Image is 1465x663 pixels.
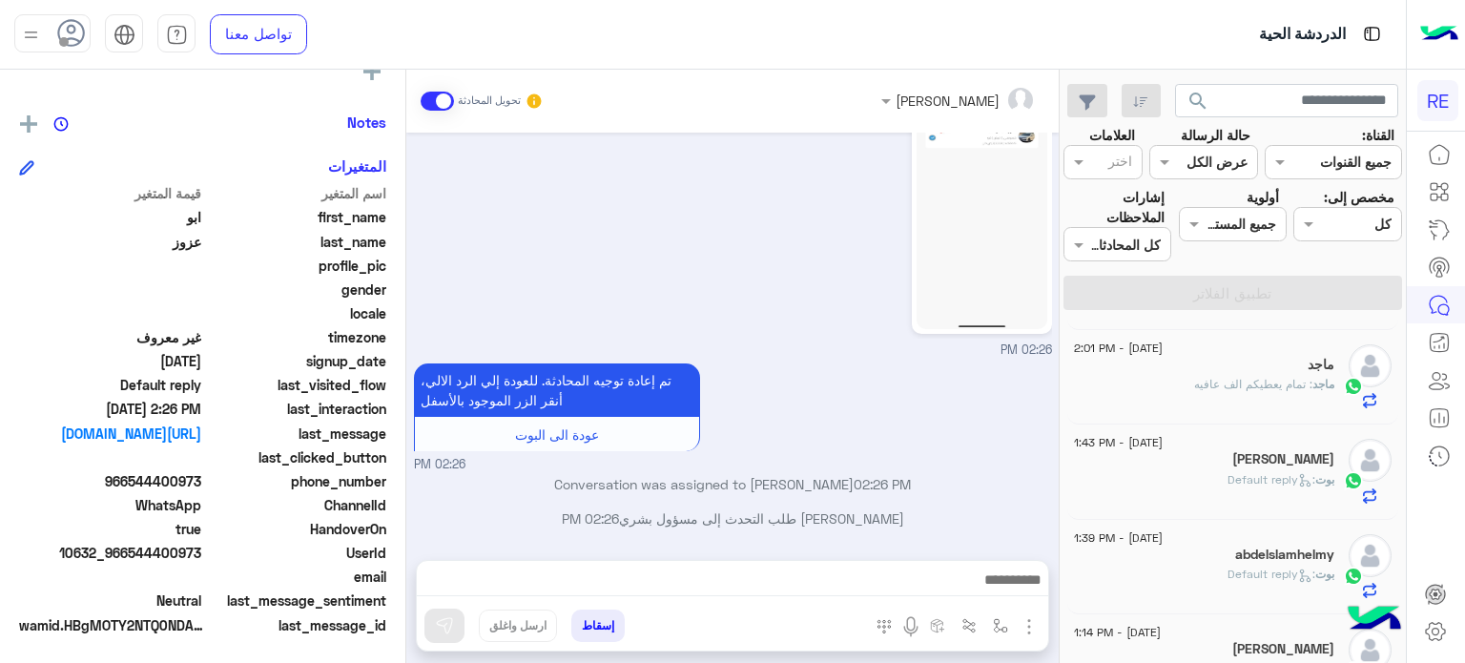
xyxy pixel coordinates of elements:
button: search [1175,84,1222,125]
span: 0 [19,590,201,611]
img: defaultAdmin.png [1349,534,1392,577]
img: Logo [1420,14,1458,54]
span: timezone [205,327,387,347]
span: last_clicked_button [205,447,387,467]
span: signup_date [205,351,387,371]
img: tab [166,24,188,46]
span: HandoverOn [205,519,387,539]
span: null [19,447,201,467]
span: غير معروف [19,327,201,347]
span: [DATE] - 2:01 PM [1074,340,1163,357]
span: اسم المتغير [205,183,387,203]
span: last_interaction [205,399,387,419]
img: select flow [993,618,1008,633]
span: : Default reply [1228,472,1315,487]
p: 26/8/2025, 2:26 PM [414,363,700,417]
div: RE [1417,80,1458,121]
img: defaultAdmin.png [1349,439,1392,482]
img: WhatsApp [1344,377,1363,396]
span: wamid.HBgMOTY2NTQ0NDAwOTczFQIAEhgUM0EwRTQxNTVFQUFFMDA1QkUwQTIA [19,615,210,635]
span: null [19,280,201,300]
span: search [1186,90,1209,113]
span: 2025-08-26T11:26:09.75Z [19,399,201,419]
span: عودة الى البوت [515,426,599,443]
span: تمام يعطيكم الف عافيه [1194,377,1312,391]
button: تطبيق الفلاتر [1063,276,1402,310]
span: عزوز [19,232,201,252]
h6: Notes [347,114,386,131]
span: ماجد [1312,377,1334,391]
span: 966544400973 [19,471,201,491]
span: بوت [1315,472,1334,487]
label: القناة: [1362,125,1394,145]
button: إسقاط [571,610,625,642]
button: Trigger scenario [954,610,985,641]
span: [DATE] - 1:43 PM [1074,434,1163,451]
span: profile_pic [205,256,387,276]
img: send attachment [1018,615,1041,638]
span: [DATE] - 1:14 PM [1074,624,1161,641]
p: Conversation was assigned to [PERSON_NAME] [414,474,1052,494]
span: 02:26 PM [414,456,465,474]
label: حالة الرسالة [1181,125,1250,145]
span: : Default reply [1228,567,1315,581]
img: notes [53,116,69,132]
span: true [19,519,201,539]
span: first_name [205,207,387,227]
button: create order [922,610,954,641]
img: 1329249931952788.jpg [917,97,1047,329]
span: last_visited_flow [205,375,387,395]
div: اختر [1108,151,1135,176]
p: [PERSON_NAME] طلب التحدث إلى مسؤول بشري [414,508,1052,528]
h5: مشاري الحربي [1232,451,1334,467]
img: WhatsApp [1344,567,1363,586]
small: تحويل المحادثة [458,93,521,109]
label: إشارات الملاحظات [1063,187,1165,228]
img: send voice note [899,615,922,638]
span: null [19,567,201,587]
img: profile [19,23,43,47]
span: قيمة المتغير [19,183,201,203]
span: 02:26 PM [1001,342,1052,357]
a: [URL][DOMAIN_NAME] [19,424,201,444]
h5: أبو حمزة [1232,641,1334,657]
img: tab [113,24,135,46]
span: 10632_966544400973 [19,543,201,563]
span: بوت [1315,567,1334,581]
span: gender [205,280,387,300]
span: locale [205,303,387,323]
button: select flow [985,610,1017,641]
label: أولوية [1247,187,1279,207]
span: ابو [19,207,201,227]
img: tab [1360,22,1384,46]
label: العلامات [1089,125,1135,145]
span: [DATE] - 1:39 PM [1074,529,1163,547]
span: 02:26 PM [562,510,619,527]
a: tab [157,14,196,54]
img: send message [435,616,454,635]
span: null [19,303,201,323]
img: WhatsApp [1344,471,1363,490]
span: Default reply [19,375,201,395]
img: add [20,115,37,133]
span: last_message_sentiment [205,590,387,611]
a: تواصل معنا [210,14,307,54]
span: 2022-07-28T13:13:20.593Z [19,351,201,371]
img: create order [930,618,945,633]
span: last_message_id [214,615,386,635]
span: 2 [19,495,201,515]
span: ChannelId [205,495,387,515]
button: ارسل واغلق [479,610,557,642]
span: last_message [205,424,387,444]
h5: ماجد [1308,357,1334,373]
img: make a call [877,619,892,634]
span: UserId [205,543,387,563]
h5: abdelslamhelmy [1235,547,1334,563]
span: last_name [205,232,387,252]
span: phone_number [205,471,387,491]
span: email [205,567,387,587]
img: defaultAdmin.png [1349,344,1392,387]
img: Trigger scenario [961,618,977,633]
label: مخصص إلى: [1324,187,1394,207]
p: الدردشة الحية [1259,22,1346,48]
